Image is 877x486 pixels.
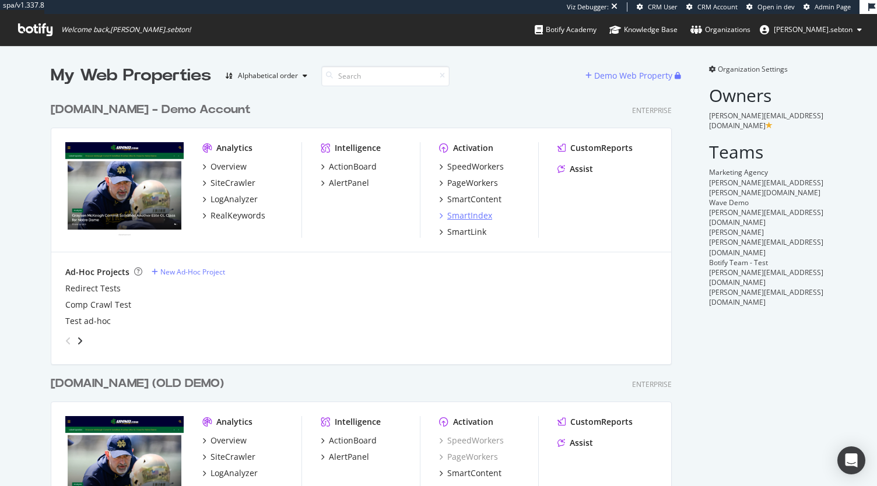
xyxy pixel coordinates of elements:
[211,435,247,446] div: Overview
[709,287,823,307] span: [PERSON_NAME][EMAIL_ADDRESS][DOMAIN_NAME]
[202,161,247,172] a: Overview
[585,66,675,85] button: Demo Web Property
[321,451,369,463] a: AlertPanel
[439,226,486,238] a: SmartLink
[202,193,258,205] a: LogAnalyzer
[570,163,593,175] div: Assist
[686,2,738,12] a: CRM Account
[709,142,826,161] h2: Teams
[321,177,369,189] a: AlertPanel
[439,435,504,446] a: SpeedWorkers
[557,163,593,175] a: Assist
[804,2,851,12] a: Admin Page
[567,2,609,12] div: Viz Debugger:
[690,24,750,36] div: Organizations
[329,161,377,172] div: ActionBoard
[202,177,255,189] a: SiteCrawler
[211,451,255,463] div: SiteCrawler
[202,210,265,221] a: RealKeywords
[709,227,826,237] div: [PERSON_NAME]
[557,142,633,154] a: CustomReports
[746,2,795,12] a: Open in dev
[535,24,597,36] div: Botify Academy
[51,375,229,392] a: [DOMAIN_NAME] (OLD DEMO)
[709,207,823,227] span: [PERSON_NAME][EMAIL_ADDRESS][DOMAIN_NAME]
[202,435,247,446] a: Overview
[152,267,225,277] a: New Ad-Hoc Project
[447,226,486,238] div: SmartLink
[447,467,501,479] div: SmartContent
[216,142,252,154] div: Analytics
[709,111,823,131] span: [PERSON_NAME][EMAIL_ADDRESS][DOMAIN_NAME]
[585,71,675,80] a: Demo Web Property
[609,24,678,36] div: Knowledge Base
[535,14,597,45] a: Botify Academy
[750,20,871,39] button: [PERSON_NAME].sebton
[61,332,76,350] div: angle-left
[65,315,111,327] a: Test ad-hoc
[321,66,450,86] input: Search
[51,375,224,392] div: [DOMAIN_NAME] (OLD DEMO)
[211,177,255,189] div: SiteCrawler
[557,416,633,428] a: CustomReports
[709,178,823,198] span: [PERSON_NAME][EMAIL_ADDRESS][PERSON_NAME][DOMAIN_NAME]
[453,142,493,154] div: Activation
[202,451,255,463] a: SiteCrawler
[447,177,498,189] div: PageWorkers
[51,101,255,118] a: [DOMAIN_NAME] - Demo Account
[216,416,252,428] div: Analytics
[609,14,678,45] a: Knowledge Base
[570,142,633,154] div: CustomReports
[51,64,211,87] div: My Web Properties
[65,283,121,294] div: Redirect Tests
[439,467,501,479] a: SmartContent
[447,210,492,221] div: SmartIndex
[238,72,298,79] div: Alphabetical order
[439,177,498,189] a: PageWorkers
[709,258,826,267] div: Botify Team - Test
[335,142,381,154] div: Intelligence
[65,142,184,237] img: UHND.com (Demo Account)
[570,416,633,428] div: CustomReports
[774,24,853,34] span: anne.sebton
[76,335,84,347] div: angle-right
[211,161,247,172] div: Overview
[329,177,369,189] div: AlertPanel
[65,299,131,311] a: Comp Crawl Test
[557,437,593,449] a: Assist
[51,101,251,118] div: [DOMAIN_NAME] - Demo Account
[335,416,381,428] div: Intelligence
[439,451,498,463] a: PageWorkers
[160,267,225,277] div: New Ad-Hoc Project
[202,467,258,479] a: LogAnalyzer
[709,267,823,287] span: [PERSON_NAME][EMAIL_ADDRESS][DOMAIN_NAME]
[637,2,678,12] a: CRM User
[453,416,493,428] div: Activation
[837,446,865,474] div: Open Intercom Messenger
[321,435,377,446] a: ActionBoard
[211,193,258,205] div: LogAnalyzer
[709,198,826,207] div: Wave Demo
[632,379,672,389] div: Enterprise
[211,210,265,221] div: RealKeywords
[329,451,369,463] div: AlertPanel
[570,437,593,449] div: Assist
[594,70,672,82] div: Demo Web Property
[709,167,826,177] div: Marketing Agency
[61,25,191,34] span: Welcome back, [PERSON_NAME].sebton !
[439,210,492,221] a: SmartIndex
[220,66,312,85] button: Alphabetical order
[709,237,823,257] span: [PERSON_NAME][EMAIL_ADDRESS][DOMAIN_NAME]
[439,161,504,172] a: SpeedWorkers
[697,2,738,11] span: CRM Account
[447,193,501,205] div: SmartContent
[321,161,377,172] a: ActionBoard
[757,2,795,11] span: Open in dev
[632,105,672,115] div: Enterprise
[447,161,504,172] div: SpeedWorkers
[439,193,501,205] a: SmartContent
